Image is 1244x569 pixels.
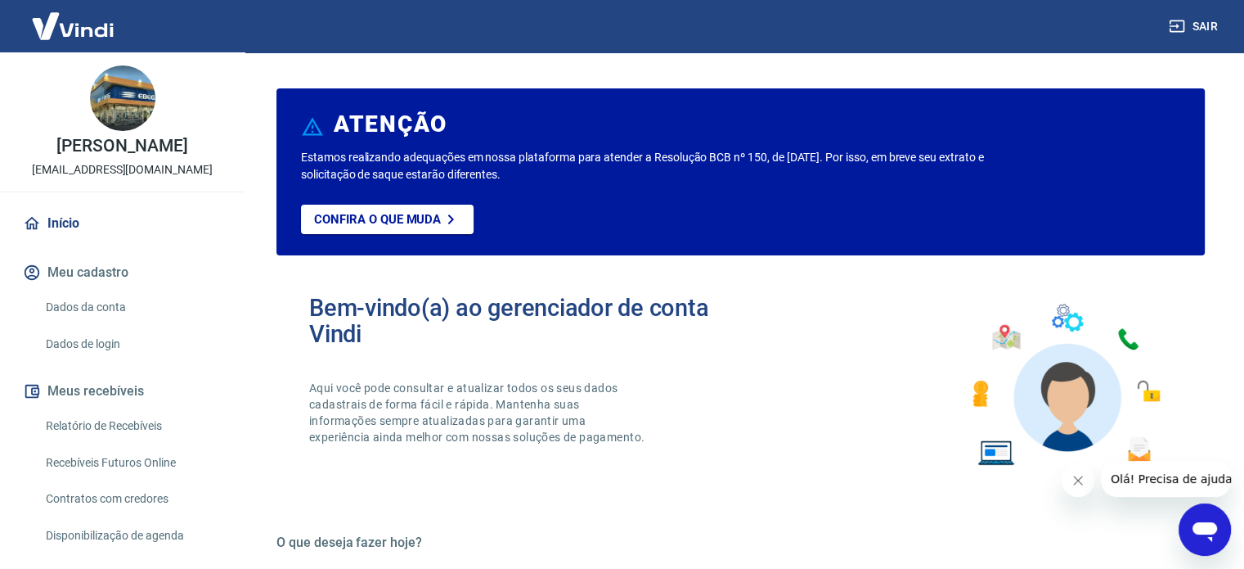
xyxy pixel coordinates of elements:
p: [EMAIL_ADDRESS][DOMAIN_NAME] [32,161,213,178]
button: Sair [1165,11,1224,42]
a: Dados de login [39,327,225,361]
img: 25cb0f7b-aa61-4434-9177-116d2142747f.jpeg [90,65,155,131]
a: Recebíveis Futuros Online [39,446,225,480]
button: Meus recebíveis [20,373,225,409]
button: Meu cadastro [20,255,225,291]
a: Disponibilização de agenda [39,519,225,553]
img: Imagem de um avatar masculino com diversos icones exemplificando as funcionalidades do gerenciado... [958,295,1172,476]
a: Confira o que muda [301,205,474,234]
p: Aqui você pode consultar e atualizar todos os seus dados cadastrais de forma fácil e rápida. Mant... [309,380,648,445]
a: Contratos com credores [39,482,225,516]
iframe: Fechar mensagem [1062,464,1094,497]
span: Olá! Precisa de ajuda? [10,11,137,25]
iframe: Mensagem da empresa [1101,461,1231,497]
h2: Bem-vindo(a) ao gerenciador de conta Vindi [309,295,741,347]
a: Dados da conta [39,291,225,324]
iframe: Botão para abrir a janela de mensagens [1179,504,1231,556]
p: [PERSON_NAME] [56,138,187,155]
p: Estamos realizando adequações em nossa plataforma para atender a Resolução BCB nº 150, de [DATE].... [301,149,1004,183]
a: Relatório de Recebíveis [39,409,225,443]
img: Vindi [20,1,126,51]
p: Confira o que muda [314,212,441,227]
h6: ATENÇÃO [334,116,447,133]
h5: O que deseja fazer hoje? [276,535,1205,551]
a: Início [20,205,225,242]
